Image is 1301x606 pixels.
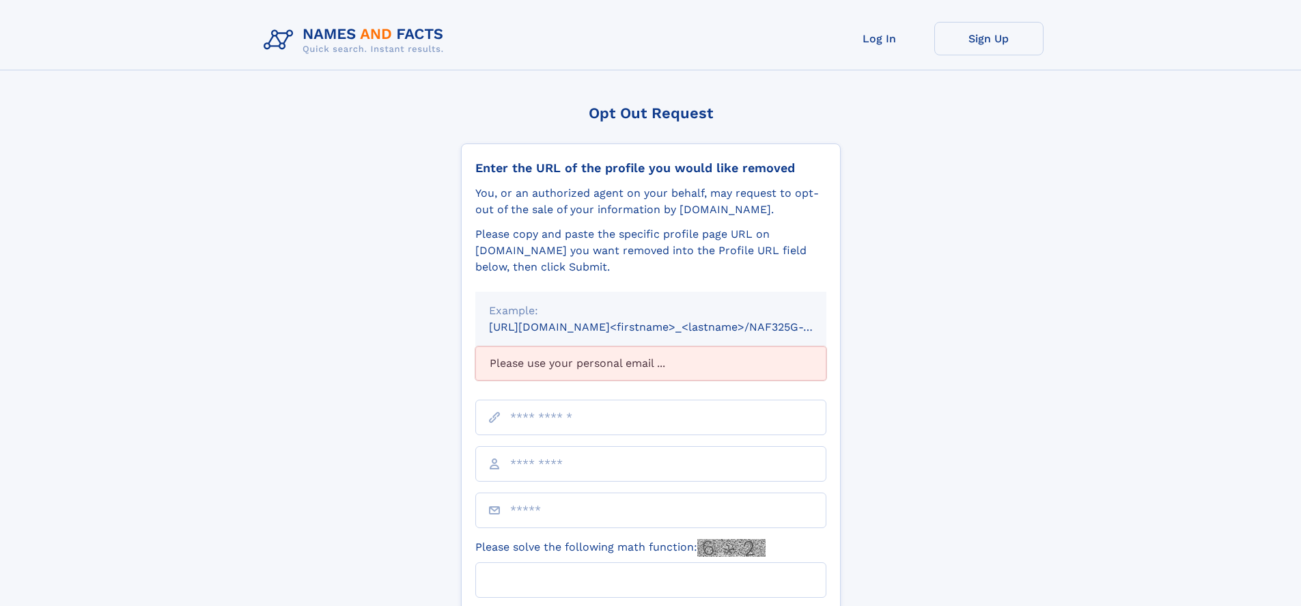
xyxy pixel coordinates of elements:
div: Enter the URL of the profile you would like removed [475,161,826,176]
div: Please copy and paste the specific profile page URL on [DOMAIN_NAME] you want removed into the Pr... [475,226,826,275]
small: [URL][DOMAIN_NAME]<firstname>_<lastname>/NAF325G-xxxxxxxx [489,320,852,333]
div: Opt Out Request [461,105,841,122]
img: Logo Names and Facts [258,22,455,59]
div: You, or an authorized agent on your behalf, may request to opt-out of the sale of your informatio... [475,185,826,218]
a: Sign Up [934,22,1044,55]
label: Please solve the following math function: [475,539,766,557]
div: Please use your personal email ... [475,346,826,381]
div: Example: [489,303,813,319]
a: Log In [825,22,934,55]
